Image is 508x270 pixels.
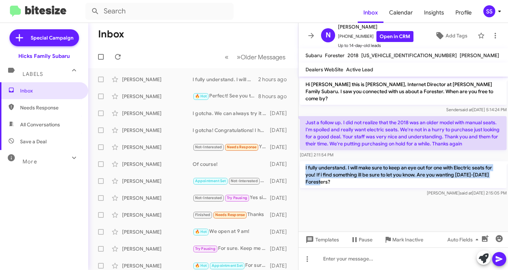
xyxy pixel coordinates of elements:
div: [DATE] [270,194,292,202]
a: Profile [450,2,477,23]
span: Dealers WebSite [306,66,343,73]
div: [PERSON_NAME] [122,76,193,83]
p: Hi [PERSON_NAME] this is [PERSON_NAME], Internet Director at [PERSON_NAME] Family Subaru. I saw y... [300,78,507,105]
span: Sender [DATE] 5:14:24 PM [446,107,507,112]
div: [DATE] [270,144,292,151]
span: said at [460,190,472,196]
button: Previous [220,50,233,64]
div: [DATE] [270,178,292,185]
span: Try Pausing [195,246,216,251]
div: [PERSON_NAME] [122,228,193,235]
span: [PERSON_NAME] [338,23,413,31]
button: Mark Inactive [378,233,429,246]
div: [DATE] [270,245,292,252]
a: Calendar [383,2,418,23]
div: [PERSON_NAME] [122,194,193,202]
span: 🔥 Hot [195,263,207,268]
span: Add Tags [446,29,467,42]
div: You as well. [193,143,270,151]
div: [PERSON_NAME] [122,127,193,134]
button: Pause [345,233,378,246]
div: [PERSON_NAME] [122,93,193,100]
button: Auto Fields [442,233,487,246]
div: [DATE] [270,127,292,134]
span: [PERSON_NAME] [DATE] 2:15:05 PM [427,190,507,196]
div: SS [483,5,495,17]
a: Inbox [358,2,383,23]
span: 🔥 Hot [195,94,207,98]
div: [PERSON_NAME] [122,178,193,185]
div: 8 hours ago [258,93,292,100]
button: Next [232,50,290,64]
span: Pause [359,233,373,246]
span: Needs Response [20,104,80,111]
div: [PERSON_NAME] [122,110,193,117]
span: [US_VEHICLE_IDENTIFICATION_NUMBER] [361,52,457,59]
div: [DATE] [270,211,292,218]
span: 🔥 Hot [195,229,207,234]
div: [DATE] [270,262,292,269]
span: Mark Inactive [392,233,423,246]
div: [DATE] [270,110,292,117]
div: Yes sir. Have you already purchased the other one? Or are you still interested in coming in to ch... [193,194,270,202]
span: Special Campaign [31,34,73,41]
span: Not-Interested [195,145,222,149]
span: [DATE] 2:11:54 PM [300,152,333,157]
div: [PERSON_NAME] [122,262,193,269]
span: Subaru [306,52,322,59]
button: SS [477,5,500,17]
span: All Conversations [20,121,60,128]
div: I fully understand. I will make sure to keep an eye out for one with Electric seats for you! If i... [193,76,258,83]
a: Open in CRM [376,31,413,42]
span: Appointment Set [212,263,243,268]
span: [PERSON_NAME] [460,52,499,59]
div: [DATE] [270,161,292,168]
p: Just a follow up. I did not realize that the 2018 was an older model with manual seats. I'm spoil... [300,116,507,150]
span: said at [460,107,472,112]
a: Insights [418,2,450,23]
nav: Page navigation example [221,50,290,64]
span: Active Lead [346,66,373,73]
span: Not-Interested [195,196,222,200]
span: 2018 [347,52,358,59]
div: I gotcha. We can always try it but most likely we would need a little better. [193,110,270,117]
div: Of course! [193,161,270,168]
div: Hicks Family Subaru [18,53,70,60]
span: Finished [195,212,211,217]
span: Try Pausing [227,196,247,200]
a: Special Campaign [10,29,79,46]
span: Inbox [20,87,80,94]
span: Forester [325,52,345,59]
span: Labels [23,71,43,77]
button: Templates [298,233,345,246]
div: For sure! We have some great deals going on and would love to give you one of these deals this we... [193,262,270,270]
h1: Inbox [98,29,124,40]
span: Appointment Set [195,179,226,183]
span: « [225,53,229,61]
div: [PERSON_NAME] [122,245,193,252]
div: Thanks [193,211,270,219]
div: We open at 9 am! [193,228,270,236]
span: Templates [304,233,339,246]
span: Needs Response [215,212,245,217]
div: What did you end up purchasing? [193,177,270,185]
span: N [326,30,331,41]
div: Perfect! See you then! [193,92,258,100]
div: 2 hours ago [258,76,292,83]
p: I fully understand. I will make sure to keep an eye out for one with Electric seats for you! If i... [300,161,507,188]
span: Auto Fields [447,233,481,246]
span: Needs Response [227,145,257,149]
div: For sure. Keep me updated when the best time works for you! [193,245,270,253]
div: [PERSON_NAME] [122,144,193,151]
span: Save a Deal [20,138,47,145]
div: [PERSON_NAME] [122,211,193,218]
input: Search [85,3,234,20]
span: Not-Interested [231,179,258,183]
span: [PHONE_NUMBER] [338,31,413,42]
div: [DATE] [270,228,292,235]
span: » [237,53,241,61]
